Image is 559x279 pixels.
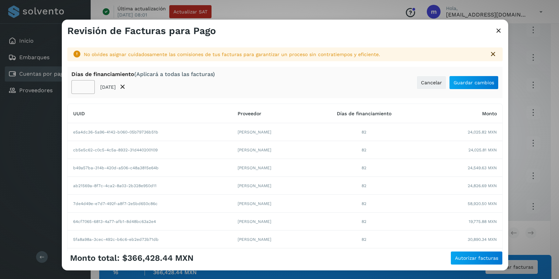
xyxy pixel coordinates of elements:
[68,195,232,213] td: 7de4d49e-e7d7-492f-a8f7-2e5bd650c86c
[468,183,497,189] span: 24,826.69 MXN
[468,236,497,243] span: 30,890.34 MXN
[454,80,494,85] span: Guardar cambios
[308,195,420,213] td: 82
[232,230,308,248] td: [PERSON_NAME]
[73,111,85,116] span: UUID
[232,195,308,213] td: [PERSON_NAME]
[68,123,232,141] td: e5a4dc36-5a96-4142-b060-05b79736b51b
[71,71,215,77] div: Días de financiamiento
[232,177,308,195] td: [PERSON_NAME]
[68,141,232,159] td: cb5e5c62-c0c5-4c5a-8932-31d440200109
[421,80,442,85] span: Cancelar
[232,213,308,230] td: [PERSON_NAME]
[232,141,308,159] td: [PERSON_NAME]
[68,177,232,195] td: ab21569a-8f7c-4ca2-8a03-2b328e950d11
[308,123,420,141] td: 82
[238,111,261,116] span: Proveedor
[482,111,497,116] span: Monto
[68,248,232,266] td: 5f9198a4-131d-492c-a252-20b8e6ffb9ca
[417,76,446,89] button: Cancelar
[469,218,497,225] span: 19,775.88 MXN
[308,141,420,159] td: 82
[68,159,232,177] td: b49a57ba-314b-420d-a506-c48a3815e64b
[308,177,420,195] td: 82
[308,159,420,177] td: 82
[232,248,308,266] td: [PERSON_NAME]
[232,123,308,141] td: [PERSON_NAME]
[68,213,232,230] td: 64cf7065-6813-4a77-afb1-8d48bc63a2e4
[337,111,391,116] span: Días de financiamiento
[468,201,497,207] span: 58,920.50 MXN
[134,71,215,77] span: (Aplicará a todas las facturas)
[70,253,119,263] span: Monto total:
[450,251,503,265] button: Autorizar facturas
[468,165,497,171] span: 24,549.63 MXN
[449,76,499,89] button: Guardar cambios
[308,230,420,248] td: 82
[468,147,497,153] span: 24,025.81 MXN
[67,25,216,37] h3: Revisión de Facturas para Pago
[100,84,116,90] p: [DATE]
[232,159,308,177] td: [PERSON_NAME]
[468,129,497,135] span: 24,025.82 MXN
[455,256,498,260] span: Autorizar facturas
[68,230,232,248] td: 5fa8a98a-3cec-492c-b6c6-eb2ed73b71db
[122,253,194,263] span: $366,428.44 MXN
[308,248,420,266] td: 82
[308,213,420,230] td: 82
[84,51,483,58] div: No olvides asignar cuidadosamente las comisiones de tus facturas para garantizar un proceso sin c...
